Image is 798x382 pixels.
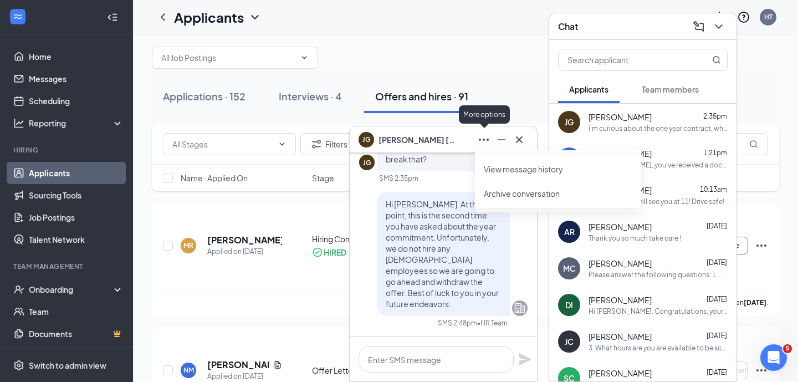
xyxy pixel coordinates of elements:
svg: ChevronDown [248,11,262,24]
iframe: Intercom live chat [760,344,787,371]
svg: Plane [518,353,531,366]
div: 3. What hours are you are available to be scheduled between each day Mon-Sat? Please list all ava... [589,343,728,353]
span: Stage [312,172,334,184]
span: Hi [PERSON_NAME]. At this point, this is the second time you have asked about the year commitment... [386,199,499,309]
svg: MagnifyingGlass [749,140,758,149]
a: Talent Network [29,228,124,251]
h5: [PERSON_NAME] [207,234,282,246]
svg: ChevronLeft [156,11,170,24]
svg: Collapse [107,12,118,23]
span: [PERSON_NAME] [589,111,652,123]
span: • HR Team [477,318,508,328]
svg: Ellipses [755,239,768,252]
div: MC [563,263,576,274]
div: JG [363,158,371,167]
svg: ChevronDown [278,140,287,149]
h5: [PERSON_NAME] [207,359,269,371]
span: [PERSON_NAME] [589,258,652,269]
a: Home [29,45,124,68]
div: HIRED [324,247,346,258]
svg: Minimize [495,133,508,146]
div: Switch to admin view [29,360,106,371]
div: Onboarding [29,284,114,295]
div: JC [565,336,574,347]
div: DI [565,299,573,310]
a: Messages [29,68,124,90]
svg: Filter [310,137,323,151]
svg: WorkstreamLogo [12,11,23,22]
svg: Analysis [13,118,24,129]
span: [DATE] [707,368,727,376]
button: Minimize [493,131,510,149]
svg: UserCheck [13,284,24,295]
svg: ComposeMessage [692,20,705,33]
span: [PERSON_NAME] [PERSON_NAME] [378,134,456,146]
svg: QuestionInfo [737,11,750,24]
span: [DATE] [707,295,727,303]
a: Team [29,300,124,323]
div: Hiring Complete [312,233,406,245]
a: SurveysCrown [29,345,124,367]
span: Applicants [569,84,608,94]
div: SMS 2:35pm [379,174,418,183]
div: SMS 2:48pm [438,318,477,328]
span: Name · Applied On [181,172,248,184]
span: [PERSON_NAME] [589,294,652,305]
svg: Cross [513,133,526,146]
svg: CheckmarkCircle [312,247,323,258]
b: [DATE] [744,298,766,307]
svg: MagnifyingGlass [712,55,721,64]
div: Reporting [29,118,124,129]
span: 1:21pm [703,149,727,157]
button: Filter Filters [300,133,357,155]
div: Hi [PERSON_NAME]. Congratulations, your onsite interview with [DEMOGRAPHIC_DATA]-fil-A for Front ... [589,307,728,316]
div: Team Management [13,262,121,271]
div: Thank you so much take care ! [589,233,681,243]
button: Ellipses [475,131,493,149]
div: Hiring [13,145,121,155]
span: [PERSON_NAME] [589,368,652,379]
div: Applied on [DATE] [207,246,282,257]
svg: Ellipses [755,364,768,377]
input: All Stages [172,138,273,150]
span: [DATE] [707,222,727,230]
div: No worries! We will see you at 11! Drive safe! [589,197,724,206]
div: Applications · 152 [163,89,245,103]
div: Offers and hires · 91 [375,89,468,103]
div: MR [183,241,193,250]
button: Archive conversation [484,188,560,199]
input: All Job Postings [161,52,295,64]
svg: ChevronDown [300,53,309,62]
svg: Settings [13,360,24,371]
span: [DATE] [707,258,727,267]
h3: Chat [558,21,578,33]
div: Offer Letter [312,365,406,376]
div: Please answer the following questions: 1. How far is that commute for you? 2.Are you a student? I... [589,270,728,279]
a: Job Postings [29,206,124,228]
a: DocumentsCrown [29,323,124,345]
div: HT [764,12,773,22]
svg: Document [273,360,282,369]
a: Applicants [29,162,124,184]
div: Interviews · 4 [279,89,342,103]
a: View message history [484,164,632,175]
button: ChevronDown [710,18,728,35]
span: [DATE] [707,332,727,340]
div: NM [183,365,194,375]
input: Search applicant [559,49,690,70]
button: Waiting on Applicant [684,361,748,379]
svg: Ellipses [477,133,490,146]
svg: Notifications [713,11,726,24]
span: [PERSON_NAME] [589,221,652,232]
button: Cross [510,131,528,149]
span: 5 [783,344,792,353]
span: 2:35pm [703,112,727,120]
span: Team members [642,84,699,94]
a: Sourcing Tools [29,184,124,206]
svg: ChevronDown [712,20,725,33]
div: JG [565,116,574,128]
svg: Company [513,302,526,315]
div: Hi [PERSON_NAME], you've received a document signature request from [DEMOGRAPHIC_DATA]-fil-A for ... [589,160,728,170]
